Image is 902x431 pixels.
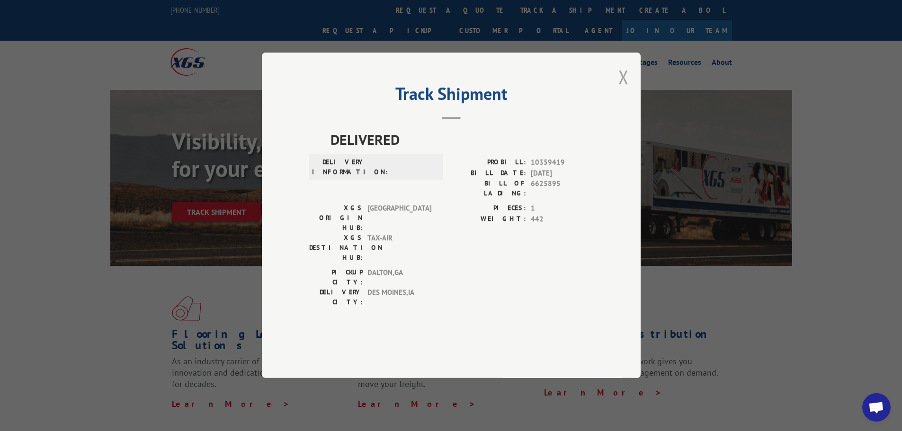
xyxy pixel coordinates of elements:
span: DES MOINES , IA [367,288,431,308]
label: PICKUP CITY: [309,268,363,288]
div: Open chat [862,393,891,422]
span: TAX-AIR [367,233,431,263]
label: XGS DESTINATION HUB: [309,233,363,263]
span: 6625895 [531,179,593,199]
label: DELIVERY INFORMATION: [312,158,366,177]
span: DELIVERED [330,129,593,150]
span: 442 [531,214,593,225]
button: Close modal [618,64,629,89]
span: [DATE] [531,168,593,179]
label: WEIGHT: [451,214,526,225]
span: 1 [531,203,593,214]
h2: Track Shipment [309,87,593,105]
span: DALTON , GA [367,268,431,288]
label: BILL OF LADING: [451,179,526,199]
span: 10359419 [531,158,593,168]
label: BILL DATE: [451,168,526,179]
label: PROBILL: [451,158,526,168]
span: [GEOGRAPHIC_DATA] [367,203,431,233]
label: XGS ORIGIN HUB: [309,203,363,233]
label: PIECES: [451,203,526,214]
label: DELIVERY CITY: [309,288,363,308]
